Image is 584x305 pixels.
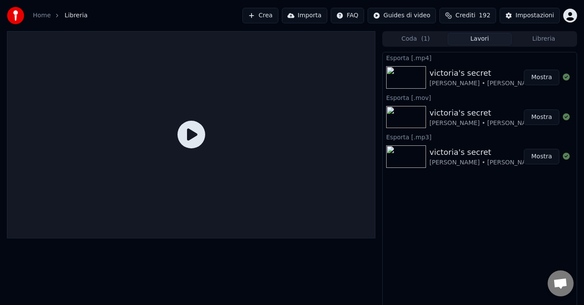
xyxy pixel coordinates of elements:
[384,33,448,45] button: Coda
[479,11,490,20] span: 192
[429,119,538,128] div: [PERSON_NAME] • [PERSON_NAME]
[7,7,24,24] img: youka
[383,132,577,142] div: Esporta [.mp3]
[524,70,559,85] button: Mostra
[516,11,554,20] div: Impostazioni
[455,11,475,20] span: Crediti
[439,8,496,23] button: Crediti192
[383,52,577,63] div: Esporta [.mp4]
[429,79,538,88] div: [PERSON_NAME] • [PERSON_NAME]
[368,8,436,23] button: Guides di video
[383,92,577,103] div: Esporta [.mov]
[448,33,512,45] button: Lavori
[524,109,559,125] button: Mostra
[429,158,538,167] div: [PERSON_NAME] • [PERSON_NAME]
[429,146,538,158] div: victoria's secret
[282,8,327,23] button: Importa
[548,270,574,296] div: Aprire la chat
[429,67,538,79] div: victoria's secret
[33,11,51,20] a: Home
[429,107,538,119] div: victoria's secret
[524,149,559,164] button: Mostra
[242,8,278,23] button: Crea
[500,8,560,23] button: Impostazioni
[33,11,87,20] nav: breadcrumb
[331,8,364,23] button: FAQ
[512,33,576,45] button: Libreria
[65,11,87,20] span: Libreria
[421,35,430,43] span: ( 1 )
